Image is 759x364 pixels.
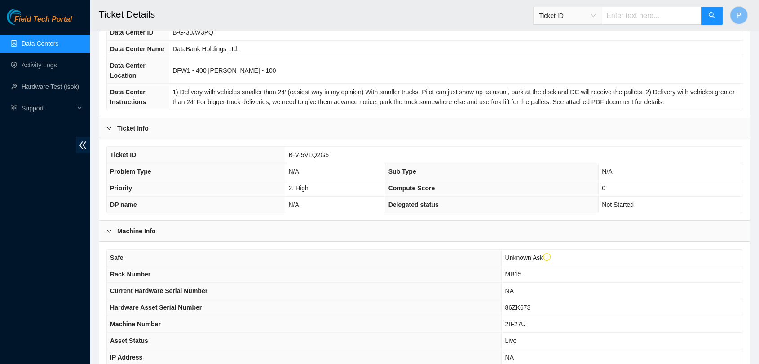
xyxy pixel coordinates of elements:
[7,9,45,25] img: Akamai Technologies
[388,184,435,192] span: Compute Score
[172,88,734,105] span: 1) Delivery with vehicles smaller than 24’ (easiest way in my opinion) With smaller trucks, Pilot...
[110,304,202,311] span: Hardware Asset Serial Number
[288,184,308,192] span: 2. High
[22,40,58,47] a: Data Centers
[110,320,161,328] span: Machine Number
[7,16,72,28] a: Akamai TechnologiesField Tech Portal
[110,184,132,192] span: Priority
[505,337,516,344] span: Live
[602,184,605,192] span: 0
[99,221,750,241] div: Machine Info
[99,118,750,139] div: Ticket Info
[505,320,525,328] span: 28-27U
[505,304,530,311] span: 86ZK673
[110,168,151,175] span: Problem Type
[22,61,57,69] a: Activity Logs
[110,29,153,36] span: Data Center ID
[110,337,148,344] span: Asset Status
[288,201,299,208] span: N/A
[505,271,521,278] span: MB15
[14,15,72,24] span: Field Tech Portal
[708,12,715,20] span: search
[11,105,17,111] span: read
[172,67,276,74] span: DFW1 - 400 [PERSON_NAME] - 100
[117,123,149,133] b: Ticket Info
[110,354,142,361] span: IP Address
[701,7,723,25] button: search
[388,201,439,208] span: Delegated status
[110,88,146,105] span: Data Center Instructions
[730,6,748,24] button: P
[288,168,299,175] span: N/A
[505,354,513,361] span: NA
[106,126,112,131] span: right
[110,151,136,158] span: Ticket ID
[22,83,79,90] a: Hardware Test (isok)
[76,137,90,153] span: double-left
[106,228,112,234] span: right
[602,168,612,175] span: N/A
[602,201,634,208] span: Not Started
[543,253,551,261] span: exclamation-circle
[110,45,164,53] span: Data Center Name
[539,9,596,22] span: Ticket ID
[505,287,513,294] span: NA
[388,168,416,175] span: Sub Type
[172,45,238,53] span: DataBank Holdings Ltd.
[22,99,75,117] span: Support
[110,271,150,278] span: Rack Number
[601,7,702,25] input: Enter text here...
[110,287,207,294] span: Current Hardware Serial Number
[110,201,137,208] span: DP name
[110,254,124,261] span: Safe
[288,151,329,158] span: B-V-5VLQ2G5
[505,254,551,261] span: Unknown Ask
[117,226,156,236] b: Machine Info
[172,29,213,36] span: B-G-30AV3PQ
[737,10,741,21] span: P
[110,62,146,79] span: Data Center Location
